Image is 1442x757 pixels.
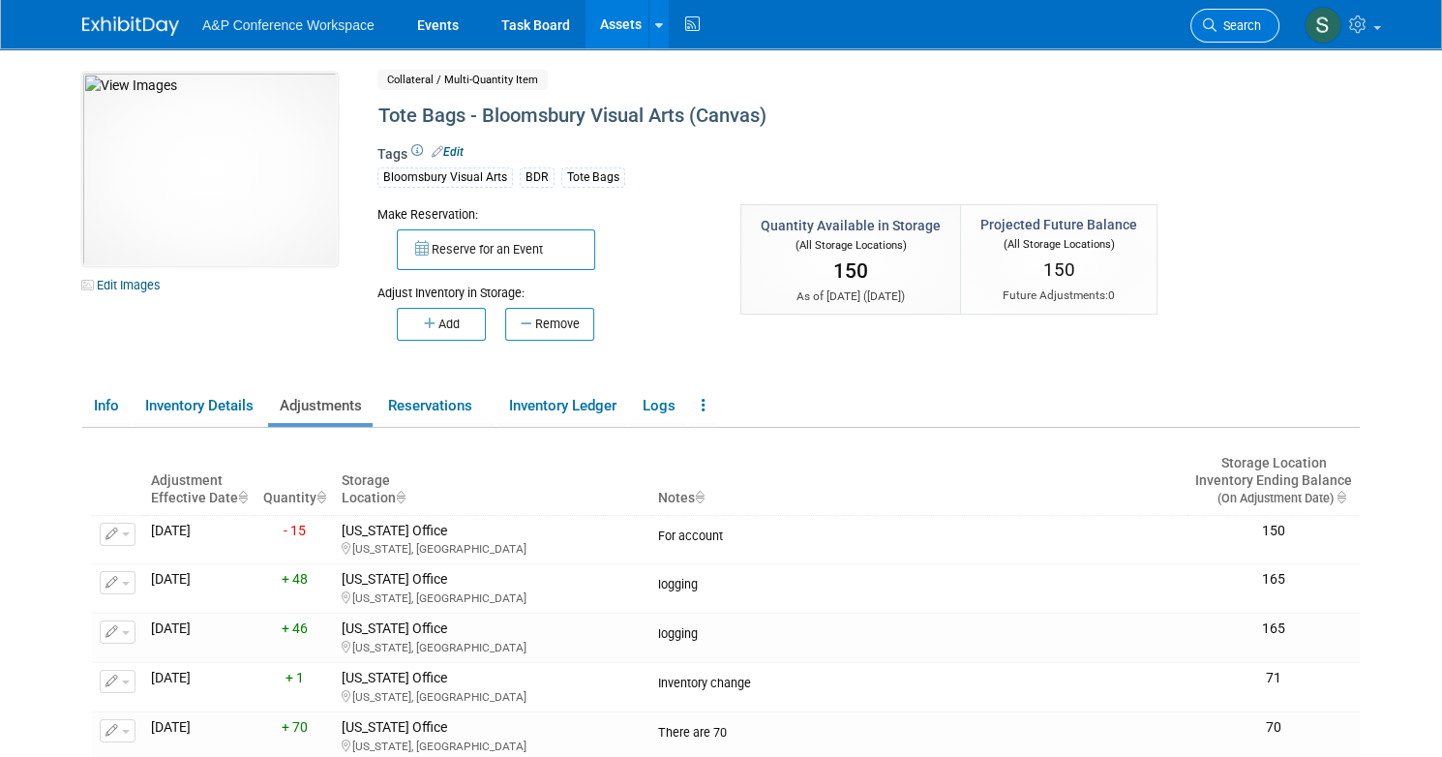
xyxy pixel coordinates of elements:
[255,447,334,515] th: Quantity : activate to sort column ascending
[342,589,642,606] div: [US_STATE], [GEOGRAPHIC_DATA]
[143,447,255,515] th: Adjustment Effective Date : activate to sort column ascending
[342,571,642,606] div: [US_STATE] Office
[143,564,255,614] td: [DATE]
[342,621,642,655] div: [US_STATE] Office
[377,204,711,224] div: Make Reservation:
[761,216,941,235] div: Quantity Available in Storage
[1217,18,1261,33] span: Search
[82,16,179,36] img: ExhibitDay
[561,167,625,188] div: Tote Bags
[1201,491,1334,505] span: (On Adjustment Date)
[520,167,555,188] div: BDR
[1195,670,1352,687] div: 71
[432,145,464,159] a: Edit
[268,389,373,423] a: Adjustments
[631,389,686,423] a: Logs
[202,17,375,33] span: A&P Conference Workspace
[285,670,304,685] span: + 1
[1187,447,1360,515] th: Storage LocationInventory Ending Balance (On Adjustment Date) : activate to sort column ascending
[1195,621,1352,638] div: 165
[658,719,1180,741] div: There are 70
[282,571,308,587] span: + 48
[1190,9,1279,43] a: Search
[397,229,595,270] button: Reserve for an Event
[342,670,642,705] div: [US_STATE] Office
[143,515,255,564] td: [DATE]
[334,447,649,515] th: Storage Location : activate to sort column ascending
[397,308,486,341] button: Add
[1195,719,1352,737] div: 70
[658,523,1180,544] div: For account
[376,389,494,423] a: Reservations
[1195,523,1352,540] div: 150
[342,638,642,655] div: [US_STATE], [GEOGRAPHIC_DATA]
[377,70,548,90] span: Collateral / Multi-Quantity Item
[282,719,308,735] span: + 70
[650,447,1187,515] th: Notes : activate to sort column ascending
[761,235,941,254] div: (All Storage Locations)
[342,523,642,558] div: [US_STATE] Office
[342,737,642,754] div: [US_STATE], [GEOGRAPHIC_DATA]
[658,670,1180,691] div: Inventory change
[143,663,255,712] td: [DATE]
[342,687,642,705] div: [US_STATE], [GEOGRAPHIC_DATA]
[282,621,308,636] span: + 46
[1195,571,1352,589] div: 165
[143,614,255,663] td: [DATE]
[497,389,627,423] a: Inventory Ledger
[658,571,1180,592] div: logging
[1305,7,1341,44] img: Sophia Hettler
[658,621,1180,642] div: logging
[82,273,168,297] a: Edit Images
[377,144,1219,200] div: Tags
[342,539,642,557] div: [US_STATE], [GEOGRAPHIC_DATA]
[284,523,306,538] span: - 15
[505,308,594,341] button: Remove
[377,167,513,188] div: Bloomsbury Visual Arts
[377,270,711,302] div: Adjust Inventory in Storage:
[761,288,941,305] div: As of [DATE] ( )
[980,288,1137,304] div: Future Adjustments:
[980,234,1137,253] div: (All Storage Locations)
[82,389,130,423] a: Info
[1108,288,1115,302] span: 0
[82,73,338,266] img: View Images
[1043,258,1075,281] span: 150
[867,289,901,303] span: [DATE]
[342,719,642,754] div: [US_STATE] Office
[980,215,1137,234] div: Projected Future Balance
[372,99,1219,134] div: Tote Bags - Bloomsbury Visual Arts (Canvas)
[134,389,264,423] a: Inventory Details
[833,259,868,283] span: 150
